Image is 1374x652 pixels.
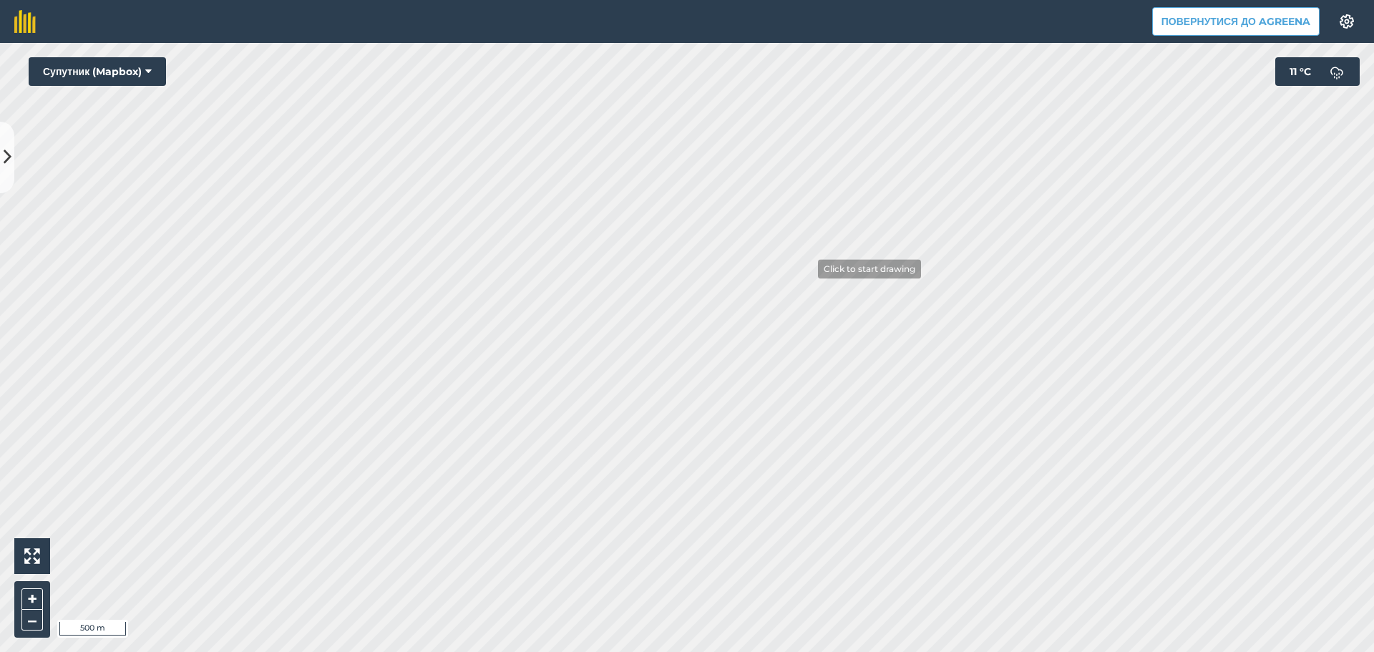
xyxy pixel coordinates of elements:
[1290,57,1311,86] span: 11 ° C
[1152,7,1320,36] button: Повернутися до Agreena
[1322,57,1351,86] img: svg+xml;base64,PD94bWwgdmVyc2lvbj0iMS4wIiBlbmNvZGluZz0idXRmLTgiPz4KPCEtLSBHZW5lcmF0b3I6IEFkb2JlIE...
[1338,14,1355,29] img: A cog icon
[1275,57,1360,86] button: 11 °C
[21,610,43,631] button: –
[21,588,43,610] button: +
[14,10,36,33] img: fieldmargin Логотип
[24,548,40,564] img: Four arrows, one pointing top left, one top right, one bottom right and the last bottom left
[29,57,166,86] button: Супутник (Mapbox)
[818,259,921,278] div: Click to start drawing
